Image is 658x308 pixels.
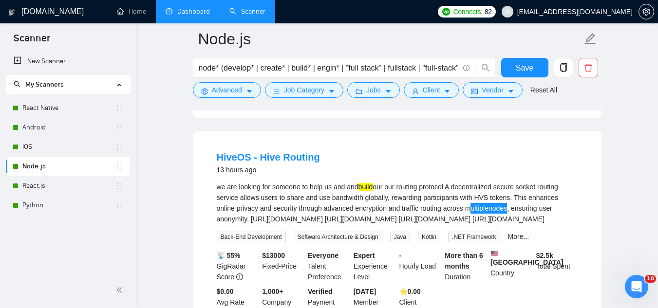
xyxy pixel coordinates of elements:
span: .NET Framework [448,232,500,242]
button: Save [501,58,548,77]
span: setting [201,88,208,95]
button: folderJobscaret-down [347,82,400,98]
span: holder [115,182,123,190]
a: HiveOS - Hive Routing [217,152,320,163]
button: delete [579,58,598,77]
span: delete [579,63,598,72]
span: holder [115,201,123,209]
a: homeHome [117,7,146,16]
span: holder [115,143,123,151]
li: New Scanner [6,52,130,71]
span: user [504,8,511,15]
b: [GEOGRAPHIC_DATA] [490,250,564,266]
span: Scanner [6,31,58,52]
span: Kotlin [418,232,440,242]
span: user [412,88,419,95]
span: folder [356,88,362,95]
button: copy [554,58,573,77]
button: userClientcaret-down [404,82,459,98]
b: [DATE] [354,288,376,295]
span: Client [423,85,440,95]
span: Save [516,62,533,74]
a: IOS [22,137,115,157]
div: we are looking for someone to help us and and our our routing protocol A decentralized secure soc... [217,181,578,224]
span: idcard [471,88,478,95]
span: 82 [485,6,492,17]
a: Python [22,196,115,215]
iframe: Intercom live chat [625,275,648,298]
span: double-left [116,285,126,295]
b: Everyone [308,252,338,259]
a: Android [22,118,115,137]
a: More... [508,233,529,240]
li: IOS [6,137,130,157]
button: settingAdvancedcaret-down [193,82,261,98]
span: 10 [645,275,656,283]
div: Experience Level [352,250,397,282]
b: ⭐️ 0.00 [399,288,421,295]
b: Expert [354,252,375,259]
span: holder [115,104,123,112]
div: Talent Preference [306,250,352,282]
a: searchScanner [229,7,265,16]
span: bars [273,88,280,95]
span: My Scanners [14,80,64,89]
img: 🇺🇸 [491,250,498,257]
span: My Scanners [25,80,64,89]
li: React.js [6,176,130,196]
a: React Native [22,98,115,118]
b: $0.00 [217,288,234,295]
a: dashboardDashboard [166,7,210,16]
li: Node.js [6,157,130,176]
span: holder [115,124,123,131]
b: Verified [308,288,333,295]
span: Vendor [482,85,503,95]
span: caret-down [385,88,392,95]
mark: build [358,183,373,191]
div: Duration [443,250,489,282]
button: setting [639,4,654,19]
span: edit [584,33,597,45]
span: Job Category [284,85,324,95]
span: Back-End Development [217,232,286,242]
mark: nodes [489,204,507,212]
div: Total Spent [534,250,580,282]
b: $ 13000 [262,252,285,259]
span: caret-down [508,88,514,95]
div: Country [489,250,534,282]
a: setting [639,8,654,16]
a: Node.js [22,157,115,176]
span: caret-down [328,88,335,95]
span: Jobs [366,85,381,95]
span: holder [115,163,123,170]
span: caret-down [246,88,253,95]
input: Scanner name... [198,27,582,51]
span: info-circle [236,273,243,280]
b: - [399,252,402,259]
span: Java [390,232,410,242]
img: upwork-logo.png [442,8,450,16]
li: Android [6,118,130,137]
b: $ 2.5k [536,252,553,259]
b: 1,000+ [262,288,283,295]
span: search [476,63,495,72]
button: idcardVendorcaret-down [463,82,522,98]
span: search [14,81,20,88]
span: info-circle [463,65,470,71]
div: Fixed-Price [260,250,306,282]
span: Advanced [212,85,242,95]
b: 📡 55% [217,252,241,259]
span: copy [554,63,573,72]
a: React.js [22,176,115,196]
input: Search Freelance Jobs... [199,62,459,74]
div: GigRadar Score [215,250,261,282]
span: Connects: [453,6,482,17]
a: Reset All [530,85,557,95]
button: search [476,58,495,77]
button: barsJob Categorycaret-down [265,82,343,98]
span: caret-down [444,88,451,95]
img: logo [8,4,15,20]
span: Software Architecture & Design [294,232,382,242]
li: React Native [6,98,130,118]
